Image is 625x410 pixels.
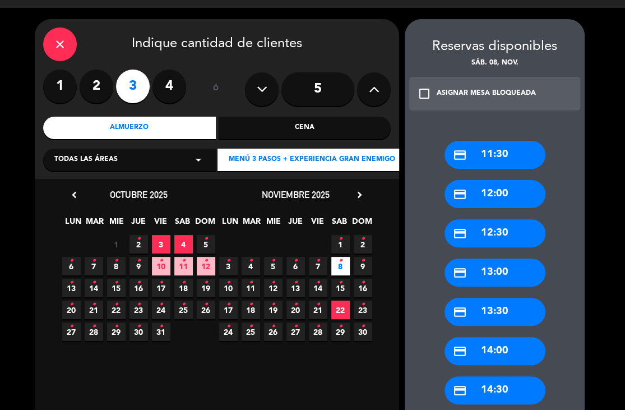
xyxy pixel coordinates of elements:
i: • [226,274,230,292]
span: octubre 2025 [110,189,168,200]
span: VIE [308,215,327,233]
span: 7 [309,257,327,275]
span: 11 [174,257,193,275]
div: sáb. 08, nov. [405,58,585,69]
span: 27 [62,323,81,341]
i: • [114,296,118,314]
i: • [271,274,275,292]
span: 12 [197,257,215,275]
i: • [249,296,253,314]
i: credit_card [453,227,467,241]
span: 9 [129,257,148,275]
span: 4 [174,235,193,254]
i: • [361,252,365,270]
span: noviembre 2025 [262,189,330,200]
span: 16 [129,279,148,297]
span: 2 [354,235,372,254]
span: 20 [286,301,305,319]
span: 22 [107,301,126,319]
span: 14 [309,279,327,297]
div: 13:00 [445,259,545,287]
div: 13:30 [445,298,545,326]
span: Todas las áreas [54,154,118,165]
i: • [114,252,118,270]
i: • [137,252,141,270]
i: • [316,317,320,335]
i: • [294,317,298,335]
i: credit_card [453,187,467,201]
span: 27 [286,323,305,341]
i: close [53,38,67,51]
span: 21 [85,301,103,319]
span: 24 [152,301,170,319]
span: LUN [221,215,239,233]
span: 4 [242,257,260,275]
i: • [92,317,96,335]
i: • [226,317,230,335]
span: 13 [286,279,305,297]
span: 29 [331,323,350,341]
i: • [271,317,275,335]
span: DOM [195,215,214,233]
i: • [159,274,163,292]
div: 14:30 [445,376,545,404]
span: 21 [309,301,327,319]
span: DOM [352,215,371,233]
i: • [159,317,163,335]
i: check_box_outline_blank [418,87,431,100]
i: • [137,274,141,292]
i: credit_card [453,305,467,319]
span: 28 [85,323,103,341]
i: • [137,296,141,314]
span: 6 [62,257,81,275]
i: • [316,296,320,314]
span: 30 [354,323,372,341]
i: • [249,252,253,270]
i: credit_card [453,384,467,398]
span: 10 [219,279,238,297]
span: 25 [174,301,193,319]
span: 1 [331,235,350,254]
i: • [159,252,163,270]
i: • [226,296,230,314]
span: VIE [151,215,170,233]
i: • [361,274,365,292]
label: 1 [43,70,77,103]
i: • [204,230,208,248]
span: 2 [129,235,148,254]
span: 5 [264,257,283,275]
span: JUE [286,215,305,233]
div: 11:30 [445,141,545,169]
span: MIE [265,215,283,233]
span: LUN [64,215,82,233]
i: credit_card [453,344,467,358]
i: • [204,252,208,270]
i: • [70,317,73,335]
span: 19 [264,301,283,319]
span: 30 [129,323,148,341]
i: • [339,230,342,248]
label: 2 [80,70,113,103]
i: • [249,317,253,335]
span: 9 [354,257,372,275]
i: arrow_drop_down [395,153,409,167]
i: chevron_left [68,189,80,201]
span: MIE [108,215,126,233]
span: 20 [62,301,81,319]
i: • [361,317,365,335]
span: 26 [197,301,215,319]
span: 16 [354,279,372,297]
div: 14:00 [445,337,545,365]
div: 12:30 [445,219,545,247]
span: 14 [85,279,103,297]
span: 8 [107,257,126,275]
i: • [114,274,118,292]
span: 18 [174,279,193,297]
i: • [294,296,298,314]
span: 6 [286,257,305,275]
i: credit_card [453,266,467,280]
div: Reservas disponibles [405,36,585,58]
span: 13 [62,279,81,297]
span: 3 [219,257,238,275]
span: 3 [152,235,170,254]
